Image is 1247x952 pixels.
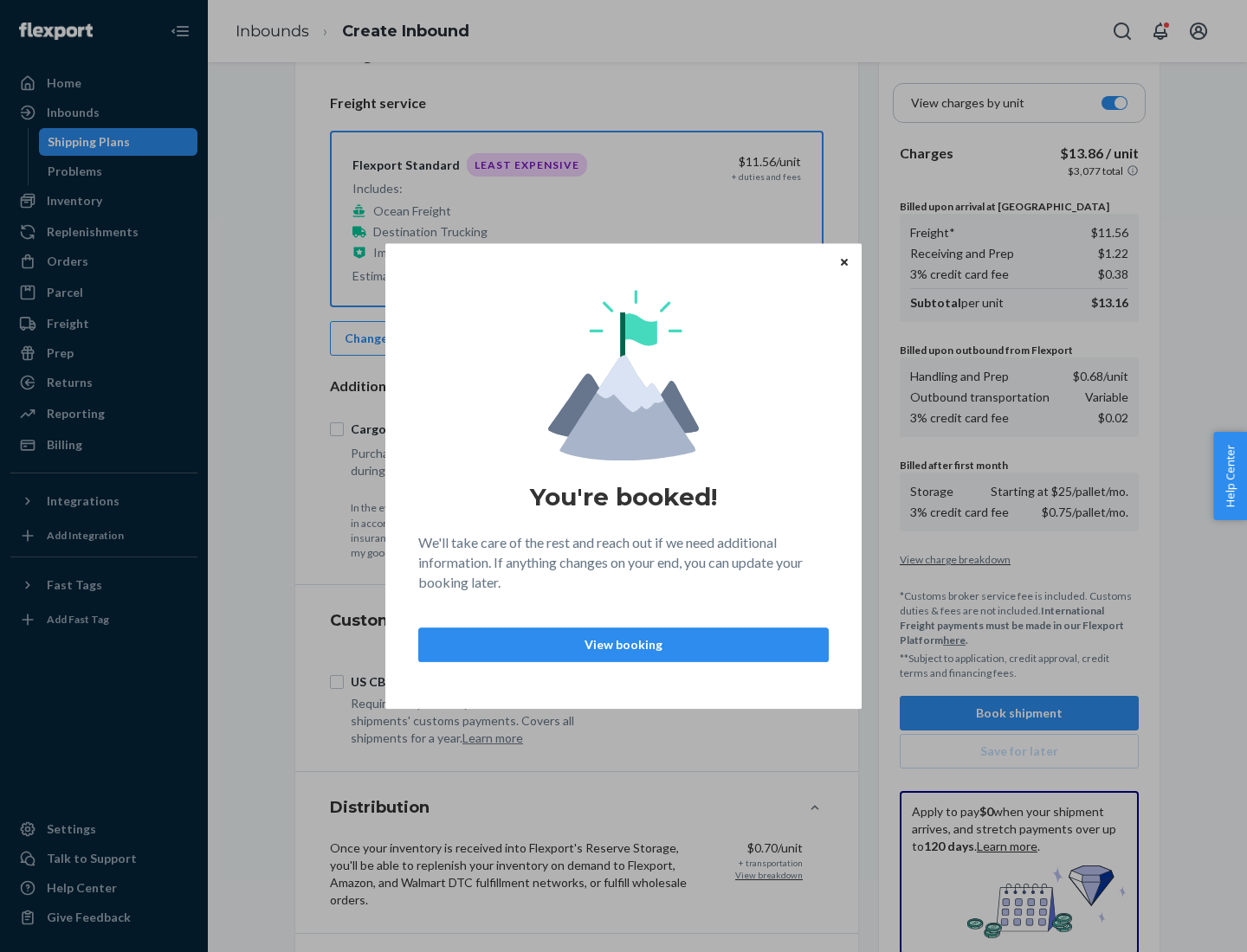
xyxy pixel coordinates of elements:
button: View booking [418,627,829,662]
h1: You're booked! [530,481,717,512]
p: View booking [433,636,814,653]
img: svg+xml,%3Csvg%20viewBox%3D%220%200%20174%20197%22%20fill%3D%22none%22%20xmlns%3D%22http%3A%2F%2F... [548,290,699,460]
p: We'll take care of the rest and reach out if we need additional information. If anything changes ... [418,533,829,593]
button: Close [836,252,853,271]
